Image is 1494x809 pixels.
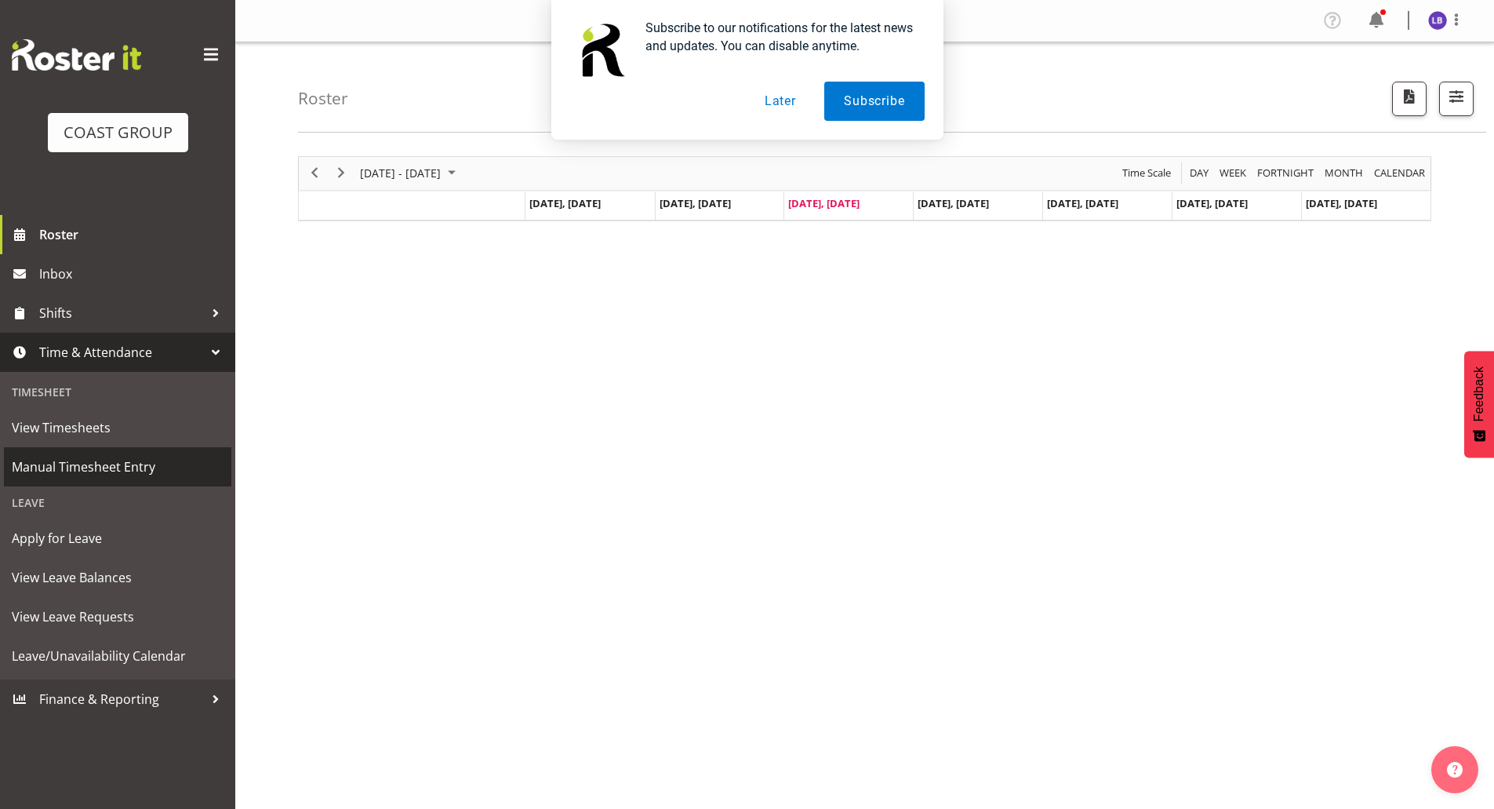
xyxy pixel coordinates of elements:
span: Week [1218,163,1248,183]
span: [DATE], [DATE] [660,196,731,210]
span: Time & Attendance [39,341,204,364]
span: [DATE], [DATE] [1047,196,1118,210]
div: next period [328,157,354,190]
button: Feedback - Show survey [1464,351,1494,457]
a: View Leave Balances [4,558,231,597]
button: Month [1372,163,1428,183]
button: Next [331,163,352,183]
span: Month [1323,163,1365,183]
span: [DATE], [DATE] [1306,196,1377,210]
button: Later [745,82,816,121]
button: August 2025 [358,163,463,183]
a: View Timesheets [4,408,231,447]
button: Fortnight [1255,163,1317,183]
span: View Timesheets [12,416,224,439]
span: Leave/Unavailability Calendar [12,644,224,668]
div: Timesheet [4,376,231,408]
span: Finance & Reporting [39,687,204,711]
div: August 11 - 17, 2025 [354,157,465,190]
button: Subscribe [824,82,924,121]
span: Apply for Leave [12,527,224,550]
button: Time Scale [1120,163,1174,183]
span: [DATE], [DATE] [529,196,601,210]
span: Time Scale [1121,163,1172,183]
span: [DATE], [DATE] [918,196,989,210]
span: [DATE], [DATE] [788,196,860,210]
a: View Leave Requests [4,597,231,636]
img: notification icon [570,19,633,82]
button: Timeline Day [1187,163,1212,183]
span: Roster [39,223,227,246]
span: Shifts [39,301,204,325]
span: Feedback [1472,366,1486,421]
div: previous period [301,157,328,190]
span: Fortnight [1256,163,1315,183]
div: Timeline Week of August 13, 2025 [298,156,1431,221]
span: Inbox [39,262,227,286]
span: Manual Timesheet Entry [12,455,224,479]
a: Manual Timesheet Entry [4,447,231,486]
a: Leave/Unavailability Calendar [4,636,231,676]
a: Apply for Leave [4,519,231,558]
button: Previous [304,163,325,183]
span: View Leave Balances [12,566,224,589]
span: [DATE], [DATE] [1176,196,1248,210]
span: calendar [1372,163,1427,183]
img: help-xxl-2.png [1447,762,1463,778]
span: View Leave Requests [12,605,224,629]
span: [DATE] - [DATE] [358,163,442,183]
span: Day [1188,163,1210,183]
button: Timeline Week [1217,163,1249,183]
button: Timeline Month [1322,163,1366,183]
div: Leave [4,486,231,519]
div: Subscribe to our notifications for the latest news and updates. You can disable anytime. [633,19,925,55]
